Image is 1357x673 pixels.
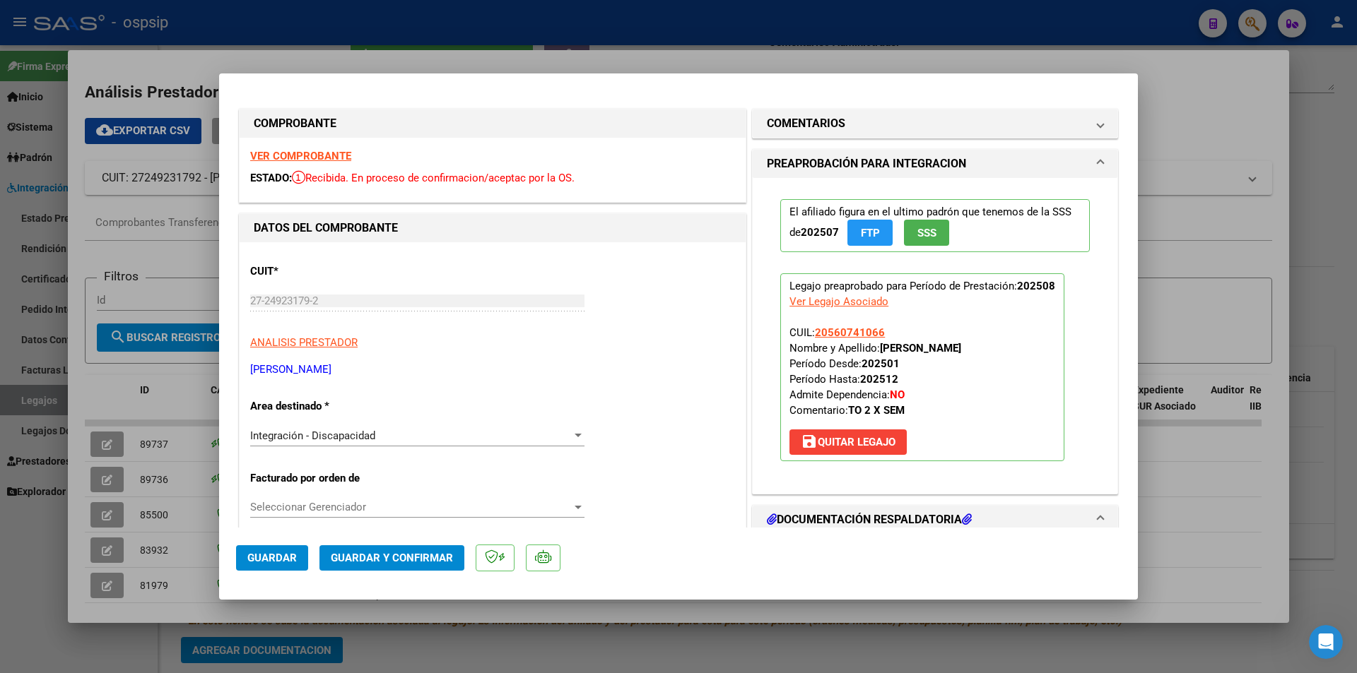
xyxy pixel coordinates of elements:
button: FTP [847,220,893,246]
h1: COMENTARIOS [767,115,845,132]
span: ANALISIS PRESTADOR [250,336,358,349]
span: 20560741066 [815,326,885,339]
p: Facturado por orden de [250,470,396,487]
mat-expansion-panel-header: COMENTARIOS [753,109,1117,138]
p: Legajo preaprobado para Período de Prestación: [780,273,1064,461]
span: FTP [861,227,880,239]
span: Quitar Legajo [801,436,895,448]
div: Ver Legajo Asociado [789,294,888,309]
h1: PREAPROBACIÓN PARA INTEGRACION [767,155,966,172]
button: Quitar Legajo [789,429,907,455]
button: SSS [904,220,949,246]
span: SSS [917,227,936,239]
a: VER COMPROBANTE [250,150,351,162]
span: Recibida. En proceso de confirmacion/aceptac por la OS. [292,172,575,184]
span: Comentario: [789,404,905,417]
p: El afiliado figura en el ultimo padrón que tenemos de la SSS de [780,199,1090,252]
strong: 202508 [1017,280,1055,292]
mat-expansion-panel-header: DOCUMENTACIÓN RESPALDATORIA [753,506,1117,534]
span: Seleccionar Gerenciador [250,501,572,513]
strong: DATOS DEL COMPROBANTE [254,221,398,234]
div: PREAPROBACIÓN PARA INTEGRACION [753,178,1117,494]
p: [PERSON_NAME] [250,362,735,378]
iframe: Intercom live chat [1309,625,1343,659]
span: ESTADO: [250,172,292,184]
span: Guardar [247,552,297,564]
span: Guardar y Confirmar [331,552,453,564]
mat-icon: save [801,433,818,450]
strong: 202501 [862,357,900,370]
mat-expansion-panel-header: PREAPROBACIÓN PARA INTEGRACION [753,150,1117,178]
button: Guardar y Confirmar [319,545,464,571]
strong: [PERSON_NAME] [880,342,961,355]
span: Integración - Discapacidad [250,429,375,442]
p: Area destinado * [250,398,396,415]
span: CUIL: Nombre y Apellido: Período Desde: Período Hasta: Admite Dependencia: [789,326,961,417]
h1: DOCUMENTACIÓN RESPALDATORIA [767,511,972,528]
strong: 202507 [801,226,839,239]
p: CUIT [250,263,396,280]
strong: 202512 [860,373,898,386]
strong: NO [890,388,905,401]
button: Guardar [236,545,308,571]
strong: TO 2 X SEM [848,404,905,417]
strong: COMPROBANTE [254,117,336,130]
